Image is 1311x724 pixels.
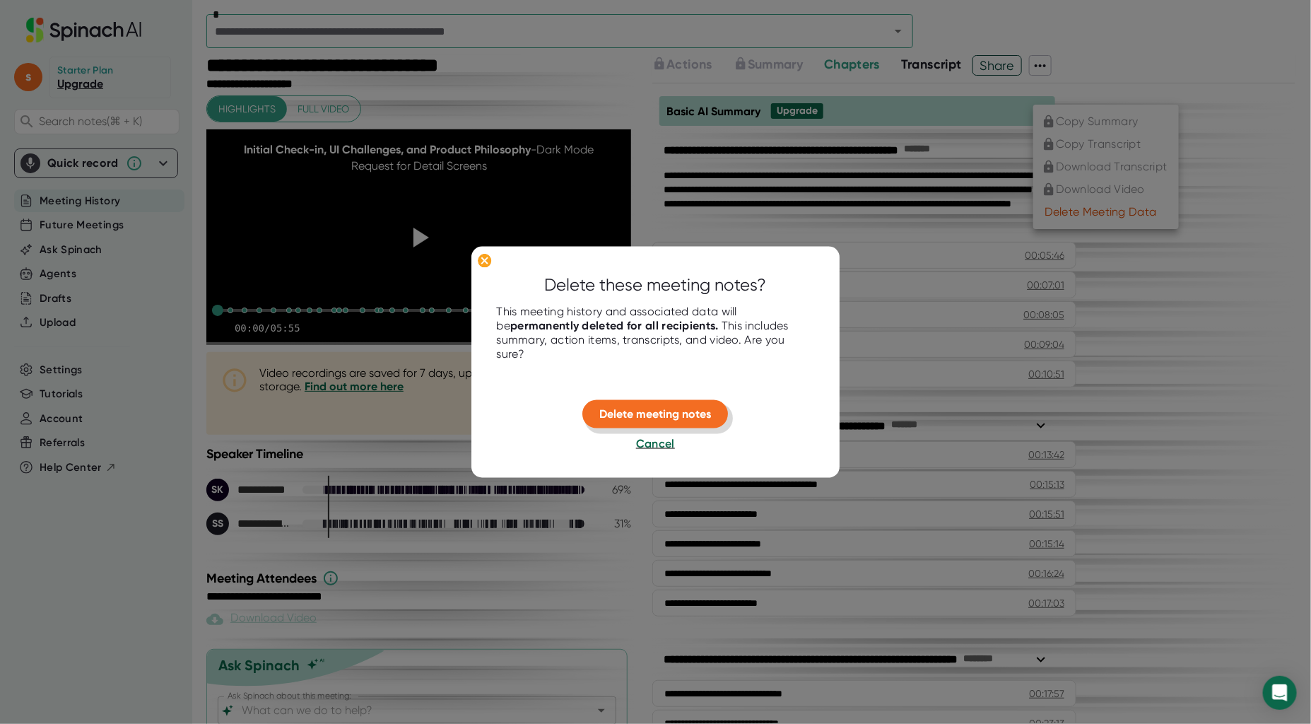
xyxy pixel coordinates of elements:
span: Delete meeting notes [600,407,712,421]
b: permanently deleted for all recipients. [510,319,719,332]
div: Delete these meeting notes? [545,272,767,298]
button: Delete meeting notes [583,400,729,428]
button: Cancel [636,436,675,452]
span: Cancel [636,437,675,450]
div: This meeting history and associated data will be This includes summary, action items, transcripts... [497,305,815,361]
div: Open Intercom Messenger [1263,676,1297,710]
